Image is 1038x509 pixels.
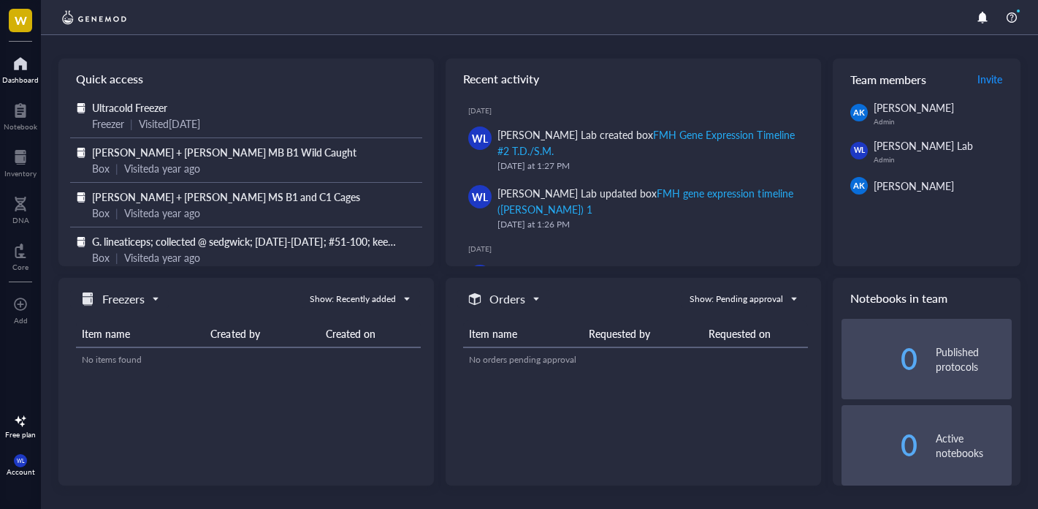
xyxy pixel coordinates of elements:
[12,192,29,225] a: DNA
[124,160,200,176] div: Visited a year ago
[583,320,703,347] th: Requested by
[853,145,865,156] span: WL
[2,52,39,84] a: Dashboard
[833,278,1020,319] div: Notebooks in team
[842,347,918,371] div: 0
[4,146,37,178] a: Inventory
[92,189,360,204] span: [PERSON_NAME] + [PERSON_NAME] MS B1 and C1 Cages
[139,116,200,132] div: Visited [DATE]
[874,155,1012,164] div: Admin
[2,75,39,84] div: Dashboard
[124,205,200,221] div: Visited a year ago
[874,178,954,193] span: [PERSON_NAME]
[833,59,1020,99] div: Team members
[124,249,200,265] div: Visited a year ago
[5,430,36,439] div: Free plan
[977,72,1002,86] span: Invite
[703,320,808,347] th: Requested on
[497,185,798,217] div: [PERSON_NAME] Lab updated box
[12,263,28,271] div: Core
[205,320,319,347] th: Created by
[130,116,133,132] div: |
[853,180,864,192] span: AK
[497,159,798,173] div: [DATE] at 1:27 PM
[690,293,783,306] div: Show: Pending approval
[102,290,145,308] h5: Freezers
[472,189,488,205] span: WL
[7,467,35,476] div: Account
[874,138,973,153] span: [PERSON_NAME] Lab
[497,217,798,232] div: [DATE] at 1:26 PM
[58,9,130,26] img: genemod-logo
[4,169,37,178] div: Inventory
[457,179,809,238] a: WL[PERSON_NAME] Lab updated boxFMH gene expression timeline ([PERSON_NAME]) 1[DATE] at 1:26 PM
[58,59,434,99] div: Quick access
[497,127,798,159] div: [PERSON_NAME] Lab created box
[92,100,167,115] span: Ultracold Freezer
[12,239,28,271] a: Core
[115,160,118,176] div: |
[92,160,110,176] div: Box
[92,249,110,265] div: Box
[115,205,118,221] div: |
[92,234,460,249] span: G. lineaticeps; collected @ sedgwick; [DATE]-[DATE]; #51-100; keep 4 LW's genetic
[4,122,37,131] div: Notebook
[936,431,1012,460] div: Active notebooks
[472,130,488,146] span: WL
[92,145,356,159] span: [PERSON_NAME] + [PERSON_NAME] MB B1 Wild Caught
[874,117,1012,126] div: Admin
[842,434,918,457] div: 0
[92,116,124,132] div: Freezer
[489,290,525,308] h5: Orders
[320,320,421,347] th: Created on
[4,99,37,131] a: Notebook
[17,458,24,464] span: WL
[92,205,110,221] div: Box
[468,106,809,115] div: [DATE]
[12,216,29,225] div: DNA
[82,353,415,366] div: No items found
[115,249,118,265] div: |
[76,320,205,347] th: Item name
[469,353,802,366] div: No orders pending approval
[310,293,396,306] div: Show: Recently added
[463,320,583,347] th: Item name
[936,344,1012,374] div: Published protocols
[14,316,28,325] div: Add
[874,100,954,115] span: [PERSON_NAME]
[15,11,27,29] span: W
[457,121,809,179] a: WL[PERSON_NAME] Lab created boxFMH Gene Expression Timeline #2 T.D./S.M.[DATE] at 1:27 PM
[853,107,864,119] span: AK
[977,67,1003,91] button: Invite
[446,59,821,99] div: Recent activity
